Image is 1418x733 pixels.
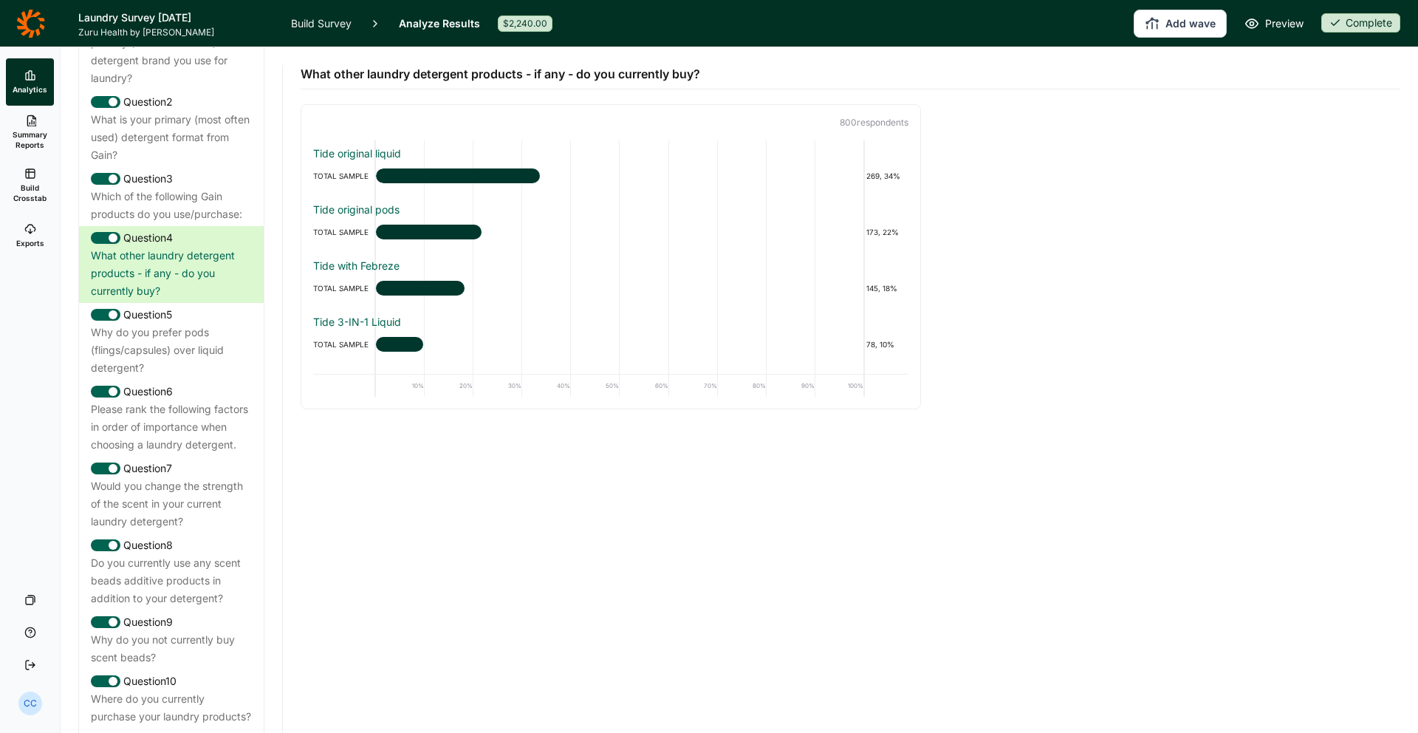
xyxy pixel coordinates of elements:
[6,58,54,106] a: Analytics
[864,167,908,185] div: 269, 34%
[313,167,376,185] div: TOTAL SAMPLE
[522,375,571,397] div: 40%
[1244,15,1304,33] a: Preview
[864,279,908,297] div: 145, 18%
[91,111,252,164] div: What is your primary (most often used) detergent format from Gain?
[620,375,668,397] div: 60%
[78,9,273,27] h1: Laundry Survey [DATE]
[473,375,522,397] div: 30%
[864,223,908,241] div: 173, 22%
[91,631,252,666] div: Why do you not currently buy scent beads?
[91,690,252,726] div: Where do you currently purchase your laundry products?
[313,146,908,161] div: Tide original liquid
[91,460,252,477] div: Question 7
[1265,15,1304,33] span: Preview
[864,335,908,353] div: 78, 10%
[6,106,54,159] a: Summary Reports
[301,65,700,83] span: What other laundry detergent products - if any - do you currently buy?
[91,229,252,247] div: Question 4
[669,375,718,397] div: 70%
[91,170,252,188] div: Question 3
[91,306,252,324] div: Question 5
[1134,10,1227,38] button: Add wave
[18,692,42,715] div: CC
[91,400,252,454] div: Please rank the following factors in order of importance when choosing a laundry detergent.
[313,202,908,217] div: Tide original pods
[91,613,252,631] div: Question 9
[6,212,54,259] a: Exports
[91,247,252,300] div: What other laundry detergent products - if any - do you currently buy?
[313,117,908,129] p: 800 respondent s
[313,335,376,353] div: TOTAL SAMPLE
[13,84,47,95] span: Analytics
[1321,13,1400,33] div: Complete
[78,27,273,38] span: Zuru Health by [PERSON_NAME]
[767,375,815,397] div: 90%
[571,375,620,397] div: 50%
[91,672,252,690] div: Question 10
[718,375,767,397] div: 80%
[498,16,552,32] div: $2,240.00
[313,259,908,273] div: Tide with Febreze
[1321,13,1400,34] button: Complete
[313,223,376,241] div: TOTAL SAMPLE
[6,159,54,212] a: Build Crosstab
[91,93,252,111] div: Question 2
[815,375,864,397] div: 100%
[12,129,48,150] span: Summary Reports
[91,324,252,377] div: Why do you prefer pods (flings/capsules) over liquid detergent?
[425,375,473,397] div: 20%
[313,279,376,297] div: TOTAL SAMPLE
[91,536,252,554] div: Question 8
[12,183,48,203] span: Build Crosstab
[313,371,908,386] div: Tide 3-IN-1 Pods
[91,188,252,223] div: Which of the following Gain products do you use/purchase:
[91,477,252,531] div: Would you change the strength of the scent in your current laundry detergent?
[376,375,425,397] div: 10%
[91,383,252,400] div: Question 6
[16,238,44,248] span: Exports
[91,554,252,607] div: Do you currently use any scent beads additive products in addition to your detergent?
[91,16,252,87] div: Which of the following is the primary (most often used) detergent brand you use for laundry?
[313,315,908,330] div: Tide 3-IN-1 Liquid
